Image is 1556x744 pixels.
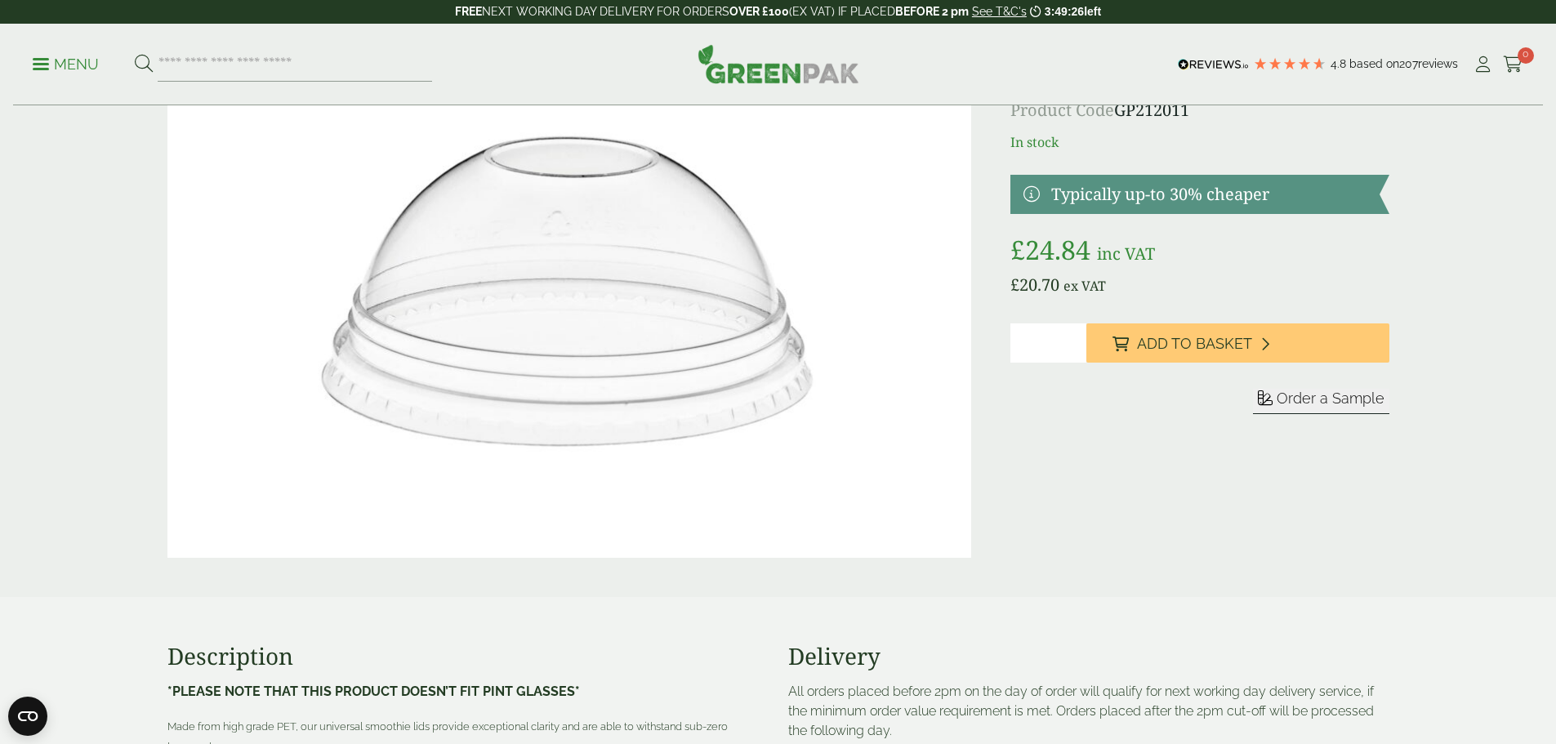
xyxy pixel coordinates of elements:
[1331,57,1349,70] span: 4.8
[972,5,1027,18] a: See T&C's
[1399,57,1418,70] span: 207
[1010,132,1389,152] p: In stock
[1063,277,1106,295] span: ex VAT
[1137,335,1252,353] span: Add to Basket
[1503,56,1523,73] i: Cart
[1418,57,1458,70] span: reviews
[1010,98,1389,123] p: GP212011
[1010,274,1059,296] bdi: 20.70
[1097,243,1155,265] span: inc VAT
[167,684,580,699] strong: *PLEASE NOTE THAT THIS PRODUCT DOESN’T FIT PINT GLASSES*
[895,5,969,18] strong: BEFORE 2 pm
[1010,274,1019,296] span: £
[1253,56,1326,71] div: 4.79 Stars
[1277,390,1384,407] span: Order a Sample
[1253,389,1389,414] button: Order a Sample
[455,5,482,18] strong: FREE
[33,55,99,71] a: Menu
[1349,57,1399,70] span: Based on
[1503,52,1523,77] a: 0
[1178,59,1249,70] img: REVIEWS.io
[167,643,769,670] h3: Description
[1518,47,1534,64] span: 0
[1010,232,1025,267] span: £
[1010,232,1090,267] bdi: 24.84
[1010,99,1114,121] span: Product Code
[729,5,789,18] strong: OVER £100
[788,682,1389,741] p: All orders placed before 2pm on the day of order will qualify for next working day delivery servi...
[1086,323,1389,363] button: Add to Basket
[167,22,972,558] img: Domed Lid No Hole (Fits PET Smoothie 9,12,16 & 20oz) 0
[33,55,99,74] p: Menu
[1473,56,1493,73] i: My Account
[698,44,859,83] img: GreenPak Supplies
[1084,5,1101,18] span: left
[8,697,47,736] button: Open CMP widget
[1045,5,1084,18] span: 3:49:26
[788,643,1389,670] h3: Delivery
